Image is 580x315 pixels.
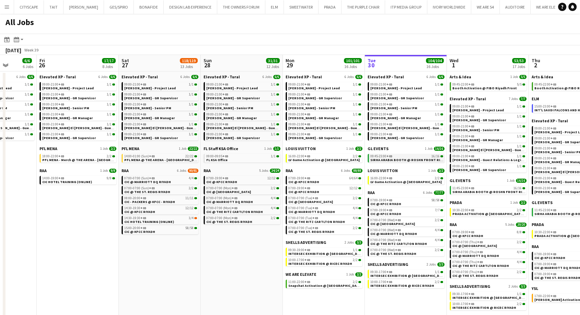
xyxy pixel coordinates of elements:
[517,105,522,108] span: 1/1
[222,122,228,126] span: +03
[42,93,64,96] span: 09:00-21:00
[370,103,392,106] span: 09:00-21:00
[386,102,392,106] span: +03
[452,115,474,118] span: 09:00-21:00
[468,82,474,87] span: +03
[124,112,197,120] a: 09:00-21:00+031/1[PERSON_NAME] - GR Manager
[452,124,525,132] a: 09:00-21:00+031/1[PERSON_NAME] - Senior PM
[450,96,486,101] span: Elevated XP - Tural
[370,133,392,136] span: 09:00-21:00
[386,82,392,87] span: +03
[121,146,139,151] span: PFL MENA
[304,122,310,126] span: +03
[39,74,76,79] span: Elevated XP - Tural
[124,132,197,140] a: 09:00-21:00+031/1[PERSON_NAME] - GR Supervisor
[450,96,526,178] div: Elevated XP - Tural7 Jobs7/709:00-21:00+031/1[PERSON_NAME] - Project Lead09:00-21:00+031/1[PERSON...
[25,133,30,136] span: 1/1
[121,146,198,151] a: PFL MENA1 Job22/22
[288,112,361,120] a: 09:00-21:00+031/1[PERSON_NAME] - GR Manager
[452,134,525,142] a: 09:00-21:00+031/1[PERSON_NAME] - GR Manager
[124,116,175,120] span: Giuseppe Fontani - GR Manager
[124,154,197,162] a: 14:00-01:00 (Sun)+0322/22PFL MENA @ THE ARENA - [GEOGRAPHIC_DATA]
[304,92,310,97] span: +03
[355,75,362,79] span: 6/6
[104,0,134,14] button: GES/SPIRO
[550,146,556,150] span: +03
[370,82,443,90] a: 09:00-21:00+031/1[PERSON_NAME] - Project Lead
[519,97,526,101] span: 7/7
[288,86,340,90] span: Aysel Ahmadova - Project Lead
[534,105,556,108] span: 15:00-23:00
[450,74,526,96] div: Arts & Idea1 Job5/509:45-22:00+035/5Booth Activation @ FIBO Riyadh Front
[273,75,280,79] span: 6/6
[534,127,556,130] span: 09:00-21:00
[206,96,260,100] span: Basim Aqil - GR Supervisor
[206,113,228,116] span: 09:00-21:00
[16,75,26,79] span: 6 Jobs
[452,148,557,152] span: Serina El Kaissi - Guest Relations Manager
[124,133,146,136] span: 09:00-21:00
[222,132,228,136] span: +03
[25,93,30,96] span: 1/1
[434,147,444,151] span: 16/16
[121,74,158,79] span: Elevated XP - Tural
[206,106,253,110] span: Diana Fazlitdinova - Senior PM
[100,147,108,151] span: 1 Job
[134,0,164,14] button: BONAFIDE
[510,75,518,79] span: 1 Job
[452,138,503,142] span: Giuseppe Fontani - GR Manager
[385,0,427,14] button: ITP MEDIA GROUP
[368,146,388,151] span: GL EVENTS
[452,144,525,152] a: 09:00-21:00+031/1[PERSON_NAME] El [PERSON_NAME] - Guest Relations Manager
[42,102,115,110] a: 09:00-21:00+031/1[PERSON_NAME] - Senior PM
[550,136,556,140] span: +03
[288,106,335,110] span: Diana Fazlitdinova - Senior PM
[206,83,228,86] span: 09:00-21:00
[517,115,522,118] span: 1/1
[124,126,229,130] span: Serina El Kaissi - Guest Relations Manager
[452,118,506,122] span: Basim Aqil - GR Supervisor
[435,133,440,136] span: 1/1
[286,146,316,151] span: LOUIS VUITTON
[288,103,310,106] span: 09:00-21:00
[370,96,424,100] span: Basim Aqil - GR Supervisor
[263,75,272,79] span: 6 Jobs
[288,126,393,130] span: Serina El Kaissi - Guest Relations Manager
[42,123,64,126] span: 09:00-21:00
[124,122,197,130] a: 09:00-21:00+031/1[PERSON_NAME] El [PERSON_NAME] - Guest Relations Manager
[58,102,64,106] span: +03
[468,104,474,109] span: +03
[368,146,444,168] div: GL EVENTS1 Job16/1609:45-23:00+0316/16SIRHA ARABIA BOOTH @ ROSHN FRONT RIYADH
[206,103,228,106] span: 09:00-21:00
[435,103,440,106] span: 1/1
[452,82,525,90] a: 09:45-22:00+035/5Booth Activation @ FIBO Riyadh Front
[534,137,556,140] span: 09:00-21:00
[109,75,116,79] span: 6/6
[58,132,64,136] span: +03
[425,147,432,151] span: 1 Job
[206,112,279,120] a: 09:00-21:00+031/1[PERSON_NAME] - GR Manager
[288,132,361,140] a: 09:00-21:00+031/1[PERSON_NAME] - GR Supervisor
[550,104,556,109] span: +03
[517,125,522,128] span: 1/1
[386,112,392,116] span: +03
[288,154,361,162] a: 16:00-22:00+032/2LV Game Activation @ [GEOGRAPHIC_DATA]
[370,93,392,96] span: 09:00-21:00
[273,147,280,151] span: 1/1
[107,93,112,96] span: 1/1
[386,132,392,136] span: +03
[42,82,115,90] a: 09:00-21:00+031/1[PERSON_NAME] - Project Lead
[271,93,276,96] span: 1/1
[450,74,526,79] a: Arts & Idea1 Job5/5
[140,82,146,87] span: +03
[140,102,146,106] span: +03
[471,0,500,14] button: WE ARE 54
[189,93,194,96] span: 1/1
[124,102,197,110] a: 09:00-21:00+031/1[PERSON_NAME] - Senior PM
[288,133,310,136] span: 09:00-21:00
[206,116,257,120] span: Giuseppe Fontani - GR Manager
[435,113,440,116] span: 1/1
[124,82,197,90] a: 09:00-21:00+031/1[PERSON_NAME] - Project Lead
[452,104,525,112] a: 09:00-21:00+031/1[PERSON_NAME] - Project Lead
[532,118,568,123] span: Elevated XP - Tural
